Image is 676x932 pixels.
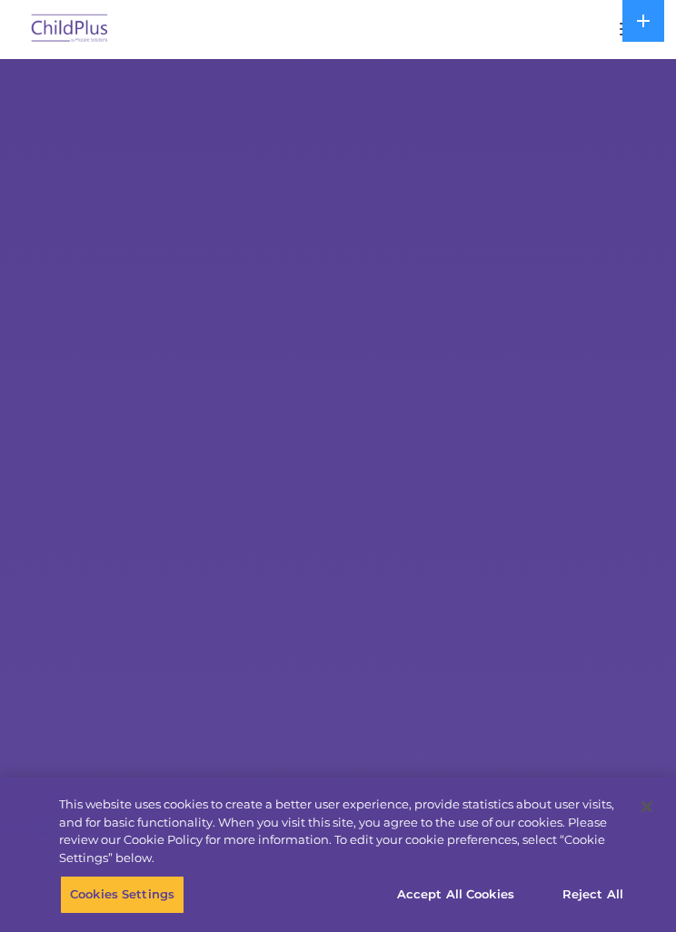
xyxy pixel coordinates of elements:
[627,787,667,827] button: Close
[27,8,113,51] img: ChildPlus by Procare Solutions
[536,876,650,914] button: Reject All
[60,876,184,914] button: Cookies Settings
[59,796,628,867] div: This website uses cookies to create a better user experience, provide statistics about user visit...
[387,876,524,914] button: Accept All Cookies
